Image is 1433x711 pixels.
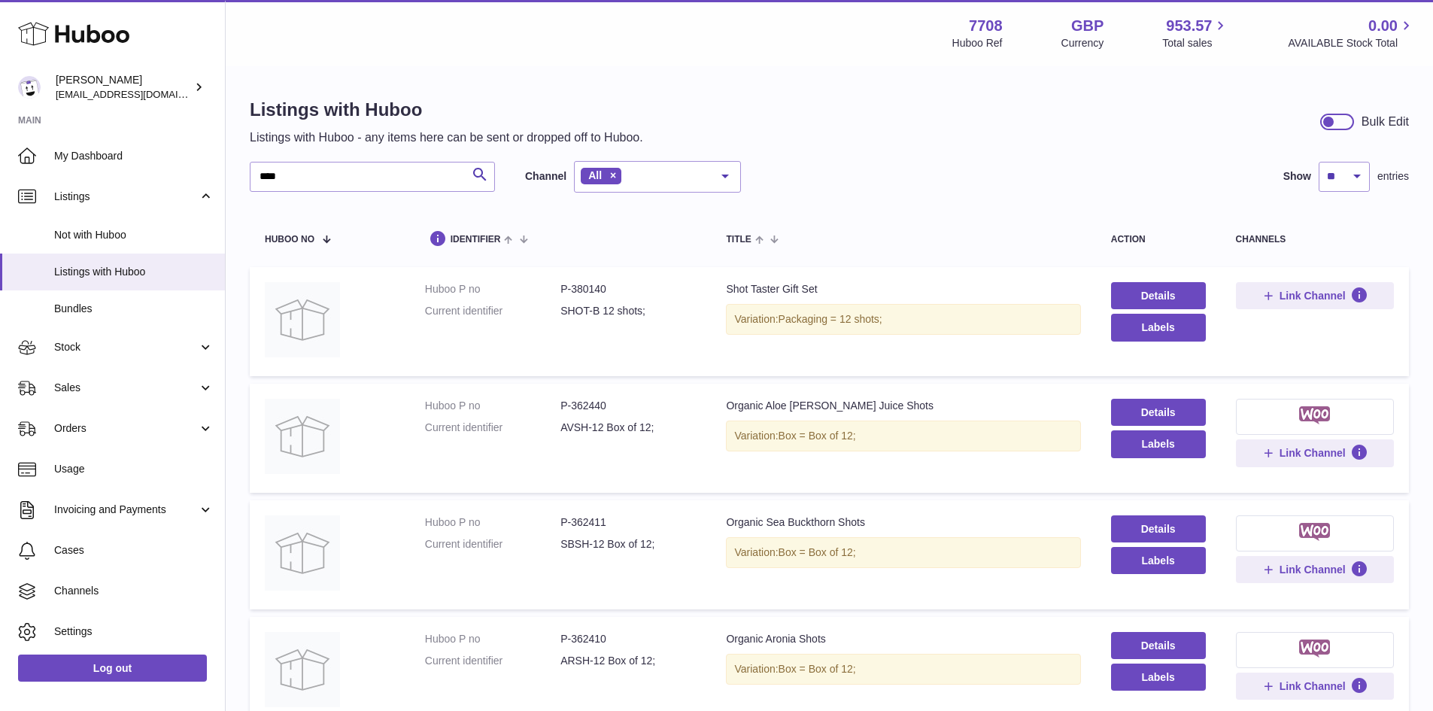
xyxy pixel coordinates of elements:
[265,399,340,474] img: Organic Aloe Vera Juice Shots
[265,282,340,357] img: Shot Taster Gift Set
[425,632,560,646] dt: Huboo P no
[1299,523,1330,541] img: woocommerce-small.png
[726,399,1080,413] div: Organic Aloe [PERSON_NAME] Juice Shots
[1299,640,1330,658] img: woocommerce-small.png
[726,421,1080,451] div: Variation:
[54,624,214,639] span: Settings
[588,169,602,181] span: All
[1288,36,1415,50] span: AVAILABLE Stock Total
[726,537,1080,568] div: Variation:
[1288,16,1415,50] a: 0.00 AVAILABLE Stock Total
[560,537,696,551] dd: SBSH-12 Box of 12;
[425,421,560,435] dt: Current identifier
[1111,314,1206,341] button: Labels
[54,543,214,558] span: Cases
[54,149,214,163] span: My Dashboard
[265,632,340,707] img: Organic Aronia Shots
[726,235,751,245] span: title
[560,304,696,318] dd: SHOT-B 12 shots;
[425,537,560,551] dt: Current identifier
[250,129,643,146] p: Listings with Huboo - any items here can be sent or dropped off to Huboo.
[1162,36,1229,50] span: Total sales
[779,663,856,675] span: Box = Box of 12;
[18,655,207,682] a: Log out
[1111,664,1206,691] button: Labels
[560,399,696,413] dd: P-362440
[969,16,1003,36] strong: 7708
[54,265,214,279] span: Listings with Huboo
[265,515,340,591] img: Organic Sea Buckthorn Shots
[1236,235,1394,245] div: channels
[54,228,214,242] span: Not with Huboo
[779,430,856,442] span: Box = Box of 12;
[1280,446,1346,460] span: Link Channel
[560,282,696,296] dd: P-380140
[54,340,198,354] span: Stock
[1236,673,1394,700] button: Link Channel
[560,515,696,530] dd: P-362411
[54,190,198,204] span: Listings
[952,36,1003,50] div: Huboo Ref
[1362,114,1409,130] div: Bulk Edit
[1111,430,1206,457] button: Labels
[560,421,696,435] dd: AVSH-12 Box of 12;
[1236,282,1394,309] button: Link Channel
[1236,439,1394,466] button: Link Channel
[56,88,221,100] span: [EMAIL_ADDRESS][DOMAIN_NAME]
[1280,563,1346,576] span: Link Channel
[779,546,856,558] span: Box = Box of 12;
[425,399,560,413] dt: Huboo P no
[779,313,882,325] span: Packaging = 12 shots;
[54,302,214,316] span: Bundles
[726,304,1080,335] div: Variation:
[1280,289,1346,302] span: Link Channel
[1162,16,1229,50] a: 953.57 Total sales
[1299,406,1330,424] img: woocommerce-small.png
[250,98,643,122] h1: Listings with Huboo
[1368,16,1398,36] span: 0.00
[726,632,1080,646] div: Organic Aronia Shots
[1111,515,1206,542] a: Details
[451,235,501,245] span: identifier
[1071,16,1104,36] strong: GBP
[425,515,560,530] dt: Huboo P no
[1166,16,1212,36] span: 953.57
[525,169,566,184] label: Channel
[560,654,696,668] dd: ARSH-12 Box of 12;
[56,73,191,102] div: [PERSON_NAME]
[726,282,1080,296] div: Shot Taster Gift Set
[18,76,41,99] img: internalAdmin-7708@internal.huboo.com
[1111,282,1206,309] a: Details
[726,654,1080,685] div: Variation:
[1111,632,1206,659] a: Details
[1280,679,1346,693] span: Link Channel
[1111,399,1206,426] a: Details
[560,632,696,646] dd: P-362410
[54,503,198,517] span: Invoicing and Payments
[54,584,214,598] span: Channels
[1377,169,1409,184] span: entries
[54,381,198,395] span: Sales
[265,235,314,245] span: Huboo no
[1111,235,1206,245] div: action
[726,515,1080,530] div: Organic Sea Buckthorn Shots
[425,654,560,668] dt: Current identifier
[1061,36,1104,50] div: Currency
[54,421,198,436] span: Orders
[1236,556,1394,583] button: Link Channel
[1111,547,1206,574] button: Labels
[54,462,214,476] span: Usage
[425,282,560,296] dt: Huboo P no
[425,304,560,318] dt: Current identifier
[1283,169,1311,184] label: Show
